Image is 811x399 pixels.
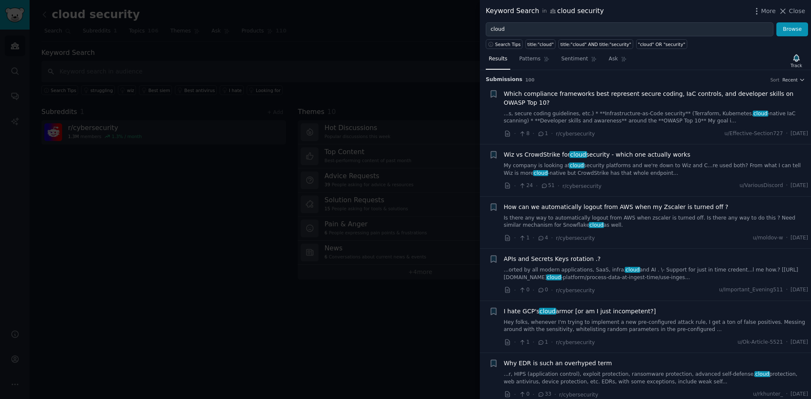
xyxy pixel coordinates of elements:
span: 51 [541,182,555,190]
span: Results [489,55,507,63]
a: ...r, HIPS (application control), exploit protection, ransomware protection, advanced self-defens... [504,371,808,385]
span: · [533,233,534,242]
span: Recent [782,77,797,83]
span: 0 [519,286,529,294]
span: r/cybersecurity [556,288,595,293]
span: · [551,338,553,347]
button: Search Tips [486,39,523,49]
a: Results [486,52,510,70]
button: Browse [776,22,808,37]
div: Sort [770,77,780,83]
span: · [536,182,538,190]
span: 1 [537,130,548,138]
span: cloud [753,111,768,117]
span: in [542,8,547,15]
span: cloud [539,308,556,315]
input: Try a keyword related to your business [486,22,773,37]
span: Search Tips [495,41,521,47]
a: title:"cloud" [525,39,555,49]
a: Wiz vs CrowdStrike forcloudsecurity - which one actually works [504,150,691,159]
a: "cloud" OR "security" [636,39,687,49]
span: Sentiment [561,55,588,63]
span: Close [789,7,805,16]
span: cloud [754,371,770,377]
span: u/Effective-Section727 [724,130,783,138]
a: Is there any way to automatically logout from AWS when zscaler is turned off. Is there any way to... [504,214,808,229]
span: · [786,339,788,346]
button: Close [778,7,805,16]
span: · [786,182,788,190]
span: 100 [525,77,535,82]
span: 0 [537,286,548,294]
span: · [514,129,516,138]
span: r/cybersecurity [556,339,595,345]
a: Which compliance frameworks best represent secure coding, IaC controls, and developer skills on O... [504,90,808,107]
span: cloud [533,170,549,176]
span: · [786,286,788,294]
span: · [786,391,788,398]
span: · [533,129,534,138]
span: 33 [537,391,551,398]
a: Sentiment [558,52,600,70]
a: My company is looking atcloudsecurity platforms and we're down to Wiz and C...re used both? From ... [504,162,808,177]
span: 1 [519,339,529,346]
span: · [514,182,516,190]
span: u/VariousDiscord [740,182,783,190]
span: · [551,233,553,242]
span: [DATE] [791,130,808,138]
span: cloud [589,222,604,228]
a: How can we automatically logout from AWS when my Zscaler is turned off ? [504,203,729,212]
span: 24 [519,182,533,190]
a: I hate GCP'scloudarmor [or am I just incompetent?] [504,307,656,316]
button: Recent [782,77,805,83]
button: More [752,7,776,16]
span: 8 [519,130,529,138]
span: Patterns [519,55,540,63]
span: · [551,129,553,138]
span: cloud [569,151,587,158]
span: [DATE] [791,182,808,190]
span: r/cybersecurity [559,392,598,398]
span: Wiz vs CrowdStrike for security - which one actually works [504,150,691,159]
span: 4 [537,234,548,242]
span: Ask [609,55,618,63]
span: · [514,390,516,399]
span: 1 [519,234,529,242]
span: · [514,338,516,347]
a: ...orted by all modern applications, SaaS, infra,cloudand AI . \- Support for just in time creden... [504,266,808,281]
span: · [533,390,534,399]
span: Submission s [486,76,523,84]
div: title:"cloud" [528,41,554,47]
span: · [554,390,556,399]
span: u/Ok-Article-5521 [738,339,783,346]
span: · [533,286,534,295]
div: "cloud" OR "security" [638,41,685,47]
span: More [761,7,776,16]
a: Why EDR is such an overhyped term [504,359,612,368]
span: [DATE] [791,286,808,294]
span: · [514,233,516,242]
span: · [786,234,788,242]
a: Ask [606,52,630,70]
span: [DATE] [791,234,808,242]
span: r/cybersecurity [556,131,595,137]
span: [DATE] [791,391,808,398]
span: · [514,286,516,295]
span: I hate GCP's armor [or am I just incompetent?] [504,307,656,316]
span: 1 [537,339,548,346]
span: · [551,286,553,295]
span: u/moldov-w [753,234,783,242]
a: Hey folks, whenever I'm trying to implement a new pre-configured attack rule, I get a ton of fals... [504,319,808,334]
span: cloud [569,163,585,168]
span: 0 [519,391,529,398]
span: r/cybersecurity [563,183,601,189]
a: title:"cloud" AND title:"security" [558,39,633,49]
span: · [786,130,788,138]
span: · [533,338,534,347]
a: APIs and Secrets Keys rotation .? [504,255,601,263]
span: u/Important_Evening511 [719,286,783,294]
